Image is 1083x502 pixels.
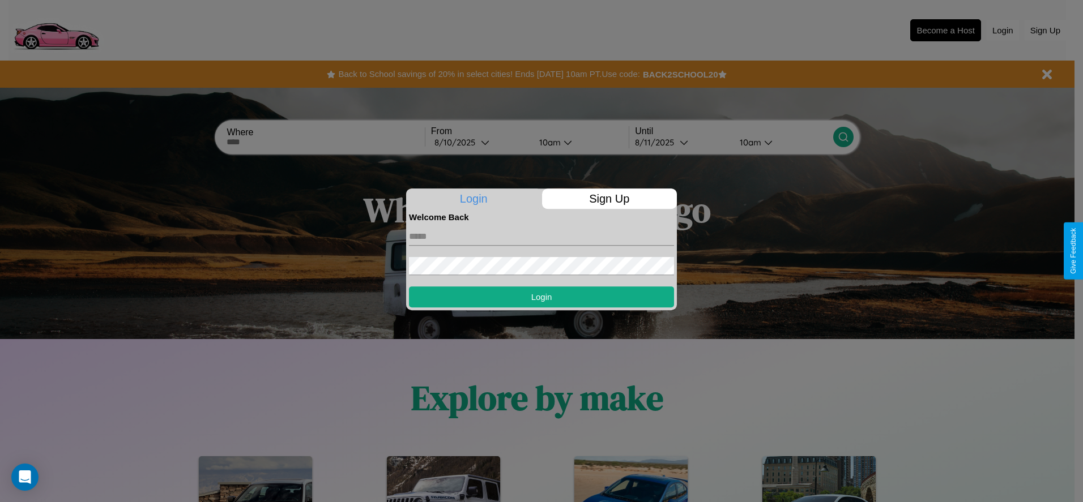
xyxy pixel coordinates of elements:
h4: Welcome Back [409,212,674,222]
button: Login [409,286,674,307]
div: Give Feedback [1069,228,1077,274]
div: Open Intercom Messenger [11,464,39,491]
p: Sign Up [542,188,677,209]
p: Login [406,188,541,209]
